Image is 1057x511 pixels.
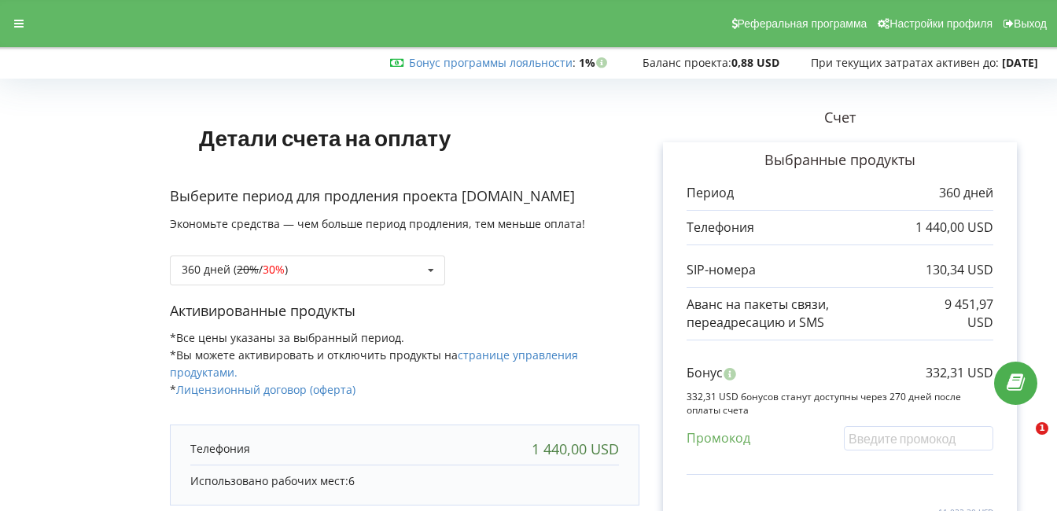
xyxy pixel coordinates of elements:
span: Экономьте средства — чем больше период продления, тем меньше оплата! [170,216,585,231]
p: SIP-номера [687,261,756,279]
strong: 0,88 USD [731,55,779,70]
span: *Вы можете активировать и отключить продукты на [170,347,578,380]
span: Баланс проекта: [643,55,731,70]
span: Настройки профиля [889,17,993,30]
div: 360 дней ( / ) [182,264,288,275]
a: Лицензионный договор (оферта) [176,382,355,397]
span: 30% [263,262,285,277]
p: Выбранные продукты [687,150,993,171]
input: Введите промокод [844,426,993,450]
p: Телефония [190,441,250,457]
p: 130,34 USD [926,261,993,279]
p: 332,31 USD [926,364,993,382]
p: 1 440,00 USD [915,219,993,237]
p: Счет [639,108,1040,128]
strong: 1% [579,55,611,70]
iframe: Intercom live chat [1004,422,1041,460]
p: 332,31 USD бонусов станут доступны через 270 дней после оплаты счета [687,390,993,417]
h1: Детали счета на оплату [170,100,480,175]
p: Период [687,184,734,202]
span: : [409,55,576,70]
span: При текущих затратах активен до: [811,55,999,70]
p: 360 дней [939,184,993,202]
p: Использовано рабочих мест: [190,473,619,489]
span: 6 [348,473,355,488]
s: 20% [237,262,259,277]
span: 1 [1036,422,1048,435]
p: Бонус [687,364,723,382]
p: Аванс на пакеты связи, переадресацию и SMS [687,296,927,332]
strong: [DATE] [1002,55,1038,70]
p: Выберите период для продления проекта [DOMAIN_NAME] [170,186,639,207]
span: Реферальная программа [738,17,867,30]
a: Бонус программы лояльности [409,55,573,70]
div: 1 440,00 USD [532,441,619,457]
p: Активированные продукты [170,301,639,322]
span: Выход [1014,17,1047,30]
p: 9 451,97 USD [927,296,993,332]
p: Телефония [687,219,754,237]
span: *Все цены указаны за выбранный период. [170,330,404,345]
p: Промокод [687,429,750,447]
